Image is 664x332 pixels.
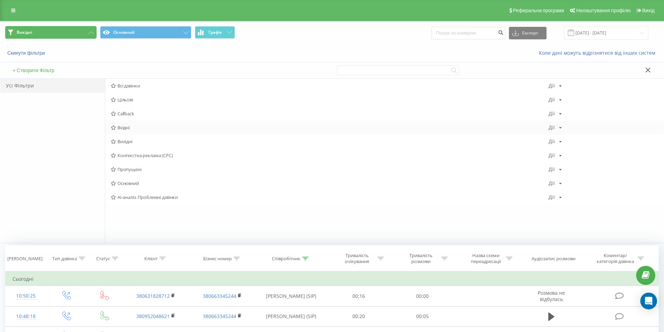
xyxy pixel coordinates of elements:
td: Сьогодні [6,272,659,286]
div: Коментар/категорія дзвінка [595,253,636,264]
button: Закрити [643,67,653,74]
div: Бізнес номер [203,256,232,262]
span: Контекстна реклама (CPC) [111,153,549,158]
div: Тип дзвінка [52,256,77,262]
button: Графік [195,26,235,39]
span: Всі дзвінки [111,83,549,88]
div: Тривалість розмови [402,253,440,264]
div: 10:50:25 [13,289,39,303]
span: Callback [111,111,549,116]
td: 00:16 [327,286,391,306]
a: Коли дані можуть відрізнятися вiд інших систем [539,49,659,56]
div: Дії [549,125,555,130]
a: 380663345244 [203,313,236,319]
div: Open Intercom Messenger [640,293,657,309]
div: Усі Фільтри [0,79,105,93]
button: + Створити Фільтр [10,67,56,74]
div: [PERSON_NAME] [7,256,43,262]
div: Співробітник [272,256,300,262]
span: Основний [111,181,549,186]
button: Основний [100,26,191,39]
div: Назва схеми переадресації [467,253,504,264]
span: Розмова не відбулась [538,289,565,302]
span: Вихід [642,8,655,13]
span: Цільові [111,97,549,102]
span: Налаштування профілю [576,8,631,13]
div: Дії [549,167,555,172]
span: Пропущені [111,167,549,172]
div: Дії [549,97,555,102]
a: 380952048621 [136,313,170,319]
div: Тривалість очікування [338,253,376,264]
div: Дії [549,139,555,144]
a: 380663345244 [203,293,236,299]
button: Експорт [509,27,547,39]
a: 380631828712 [136,293,170,299]
td: [PERSON_NAME] (SIP) [255,286,327,306]
td: 00:05 [391,306,455,326]
span: Графік [208,30,222,35]
div: Статус [96,256,110,262]
div: Клієнт [144,256,158,262]
div: 10:48:18 [13,310,39,323]
div: Дії [549,181,555,186]
span: Вихідні [111,139,549,144]
div: Дії [549,195,555,200]
button: Вихідні [5,26,97,39]
input: Пошук за номером [432,27,505,39]
span: Реферальна програма [513,8,564,13]
div: Аудіозапис розмови [532,256,575,262]
div: Дії [549,111,555,116]
button: Скинути фільтри [5,50,48,56]
span: Вихідні [17,30,32,35]
div: Дії [549,83,555,88]
span: Вхідні [111,125,549,130]
td: 00:20 [327,306,391,326]
td: 00:00 [391,286,455,306]
span: AI-аналіз. Проблемні дзвінки [111,195,549,200]
td: [PERSON_NAME] (SIP) [255,306,327,326]
div: Дії [549,153,555,158]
